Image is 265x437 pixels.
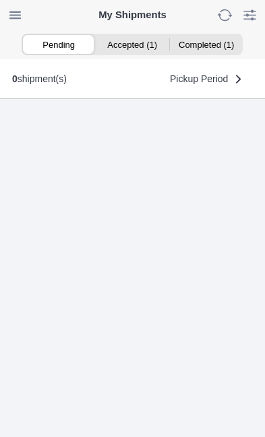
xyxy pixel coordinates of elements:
[12,73,67,84] div: shipment(s)
[12,73,18,84] b: 0
[22,35,95,54] ion-segment-button: Pending
[169,35,243,54] ion-segment-button: Completed (1)
[96,35,169,54] ion-segment-button: Accepted (1)
[170,74,228,83] span: Pickup Period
